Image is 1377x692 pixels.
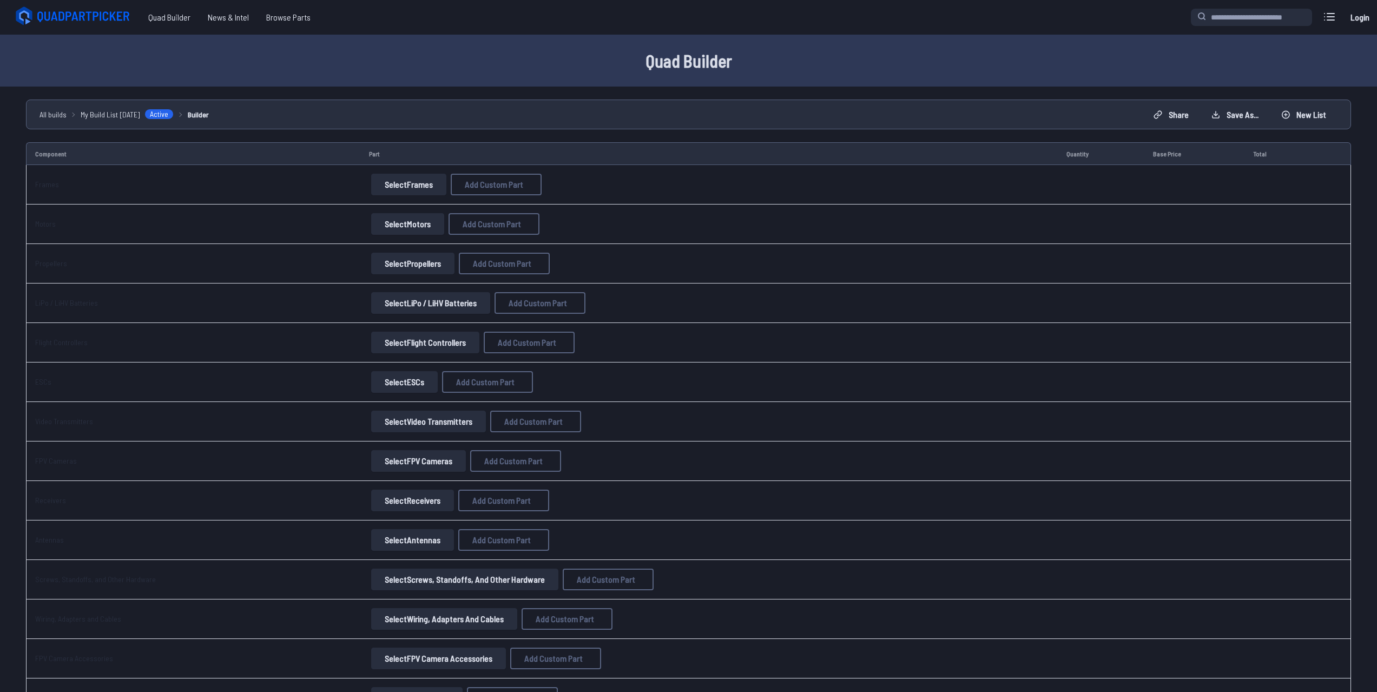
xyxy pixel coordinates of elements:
[369,332,482,353] a: SelectFlight Controllers
[1058,142,1144,165] td: Quantity
[371,648,506,669] button: SelectFPV Camera Accessories
[536,615,594,623] span: Add Custom Part
[39,109,67,120] a: All builds
[495,292,585,314] button: Add Custom Part
[459,253,550,274] button: Add Custom Part
[473,259,531,268] span: Add Custom Part
[369,529,456,551] a: SelectAntennas
[369,450,468,472] a: SelectFPV Cameras
[35,377,51,386] a: ESCs
[463,220,521,228] span: Add Custom Part
[35,180,59,189] a: Frames
[371,174,446,195] button: SelectFrames
[35,575,156,584] a: Screws, Standoffs, and Other Hardware
[26,142,360,165] td: Component
[442,371,533,393] button: Add Custom Part
[371,529,454,551] button: SelectAntennas
[371,411,486,432] button: SelectVideo Transmitters
[35,614,121,623] a: Wiring, Adapters and Cables
[472,536,531,544] span: Add Custom Part
[35,496,66,505] a: Receivers
[522,608,612,630] button: Add Custom Part
[472,496,531,505] span: Add Custom Part
[258,6,319,28] a: Browse Parts
[369,569,561,590] a: SelectScrews, Standoffs, and Other Hardware
[188,109,209,120] a: Builder
[369,490,456,511] a: SelectReceivers
[504,417,563,426] span: Add Custom Part
[451,174,542,195] button: Add Custom Part
[35,456,77,465] a: FPV Cameras
[1202,106,1268,123] button: Save as...
[140,6,199,28] a: Quad Builder
[465,180,523,189] span: Add Custom Part
[371,490,454,511] button: SelectReceivers
[458,529,549,551] button: Add Custom Part
[369,292,492,314] a: SelectLiPo / LiHV Batteries
[371,292,490,314] button: SelectLiPo / LiHV Batteries
[524,654,583,663] span: Add Custom Part
[199,6,258,28] a: News & Intel
[371,569,558,590] button: SelectScrews, Standoffs, and Other Hardware
[563,569,654,590] button: Add Custom Part
[371,332,479,353] button: SelectFlight Controllers
[498,338,556,347] span: Add Custom Part
[470,450,561,472] button: Add Custom Part
[1272,106,1335,123] button: New List
[371,213,444,235] button: SelectMotors
[1144,106,1198,123] button: Share
[35,417,93,426] a: Video Transmitters
[369,608,519,630] a: SelectWiring, Adapters and Cables
[484,332,575,353] button: Add Custom Part
[510,648,601,669] button: Add Custom Part
[35,219,56,228] a: Motors
[81,109,140,120] span: My Build List [DATE]
[35,259,67,268] a: Propellers
[360,142,1058,165] td: Part
[35,535,64,544] a: Antennas
[456,378,515,386] span: Add Custom Part
[490,411,581,432] button: Add Custom Part
[35,338,88,347] a: Flight Controllers
[81,109,174,120] a: My Build List [DATE]Active
[144,109,174,120] span: Active
[449,213,539,235] button: Add Custom Part
[371,608,517,630] button: SelectWiring, Adapters and Cables
[371,450,466,472] button: SelectFPV Cameras
[342,48,1035,74] h1: Quad Builder
[458,490,549,511] button: Add Custom Part
[484,457,543,465] span: Add Custom Part
[35,298,98,307] a: LiPo / LiHV Batteries
[509,299,567,307] span: Add Custom Part
[369,174,449,195] a: SelectFrames
[369,371,440,393] a: SelectESCs
[369,411,488,432] a: SelectVideo Transmitters
[369,213,446,235] a: SelectMotors
[371,371,438,393] button: SelectESCs
[1244,142,1312,165] td: Total
[35,654,113,663] a: FPV Camera Accessories
[369,253,457,274] a: SelectPropellers
[577,575,635,584] span: Add Custom Part
[1144,142,1244,165] td: Base Price
[1347,6,1373,28] a: Login
[371,253,454,274] button: SelectPropellers
[369,648,508,669] a: SelectFPV Camera Accessories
